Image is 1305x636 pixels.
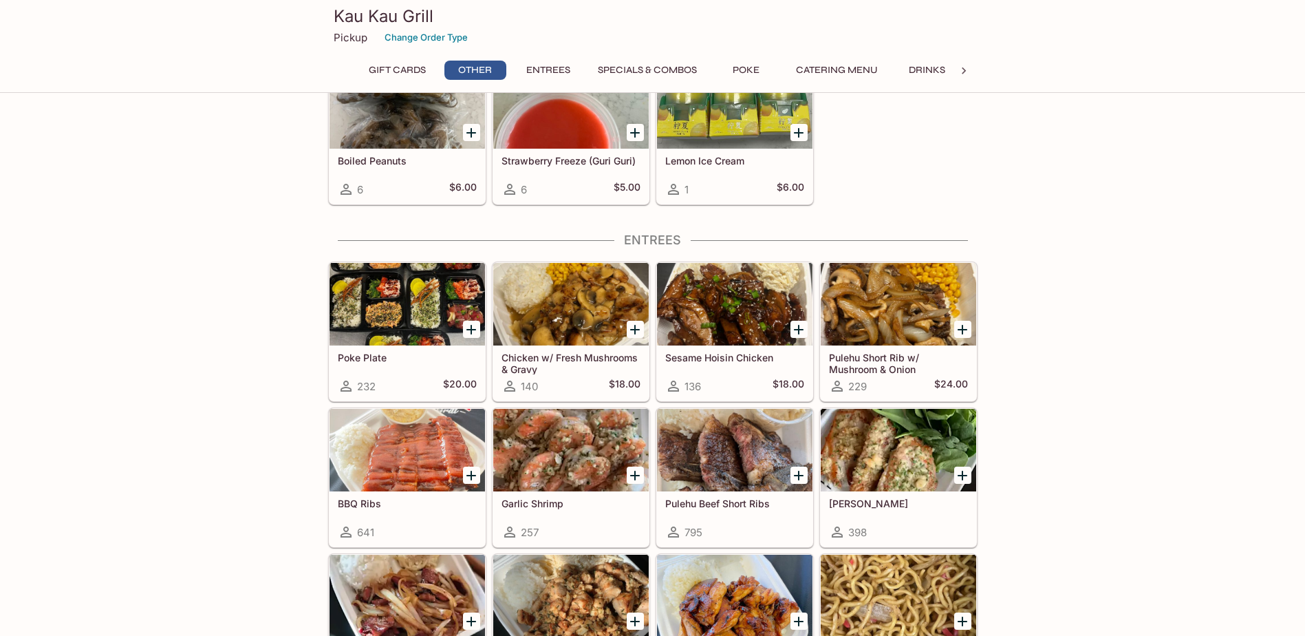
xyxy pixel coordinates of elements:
[501,498,640,509] h5: Garlic Shrimp
[820,262,977,401] a: Pulehu Short Rib w/ Mushroom & Onion229$24.00
[357,526,374,539] span: 641
[590,61,704,80] button: Specials & Combos
[790,321,808,338] button: Add Sesame Hoisin Chicken
[715,61,777,80] button: Poke
[656,65,813,204] a: Lemon Ice Cream1$6.00
[521,380,538,393] span: 140
[378,27,474,48] button: Change Order Type
[684,183,689,196] span: 1
[790,467,808,484] button: Add Pulehu Beef Short Ribs
[521,183,527,196] span: 6
[777,181,804,198] h5: $6.00
[444,61,506,80] button: Other
[657,263,812,346] div: Sesame Hoisin Chicken
[517,61,579,80] button: Entrees
[329,408,486,547] a: BBQ Ribs641
[896,61,958,80] button: Drinks
[614,181,640,198] h5: $5.00
[443,378,477,394] h5: $20.00
[493,408,649,547] a: Garlic Shrimp257
[357,183,363,196] span: 6
[329,262,486,401] a: Poke Plate232$20.00
[829,498,968,509] h5: [PERSON_NAME]
[328,233,978,248] h4: Entrees
[493,262,649,401] a: Chicken w/ Fresh Mushrooms & Gravy140$18.00
[657,66,812,149] div: Lemon Ice Cream
[609,378,640,394] h5: $18.00
[357,380,376,393] span: 232
[627,467,644,484] button: Add Garlic Shrimp
[954,613,971,630] button: Add Fried Saimin
[820,408,977,547] a: [PERSON_NAME]398
[657,409,812,491] div: Pulehu Beef Short Ribs
[829,352,968,374] h5: Pulehu Short Rib w/ Mushroom & Onion
[665,155,804,167] h5: Lemon Ice Cream
[665,352,804,363] h5: Sesame Hoisin Chicken
[773,378,804,394] h5: $18.00
[821,409,976,491] div: Garlic Ahi
[627,321,644,338] button: Add Chicken w/ Fresh Mushrooms & Gravy
[656,262,813,401] a: Sesame Hoisin Chicken136$18.00
[848,380,867,393] span: 229
[501,352,640,374] h5: Chicken w/ Fresh Mushrooms & Gravy
[656,408,813,547] a: Pulehu Beef Short Ribs795
[521,526,539,539] span: 257
[463,321,480,338] button: Add Poke Plate
[493,65,649,204] a: Strawberry Freeze (Guri Guri)6$5.00
[954,321,971,338] button: Add Pulehu Short Rib w/ Mushroom & Onion
[954,467,971,484] button: Add Garlic Ahi
[788,61,885,80] button: Catering Menu
[329,65,486,204] a: Boiled Peanuts6$6.00
[684,526,702,539] span: 795
[493,66,649,149] div: Strawberry Freeze (Guri Guri)
[821,263,976,346] div: Pulehu Short Rib w/ Mushroom & Onion
[463,613,480,630] button: Add Smoked Meat
[493,409,649,491] div: Garlic Shrimp
[665,498,804,509] h5: Pulehu Beef Short Ribs
[330,409,485,491] div: BBQ Ribs
[684,380,701,393] span: 136
[463,467,480,484] button: Add BBQ Ribs
[338,498,477,509] h5: BBQ Ribs
[334,6,972,27] h3: Kau Kau Grill
[493,263,649,346] div: Chicken w/ Fresh Mushrooms & Gravy
[330,66,485,149] div: Boiled Peanuts
[463,124,480,141] button: Add Boiled Peanuts
[627,613,644,630] button: Add Garlic Chicken Plate
[790,124,808,141] button: Add Lemon Ice Cream
[338,352,477,363] h5: Poke Plate
[501,155,640,167] h5: Strawberry Freeze (Guri Guri)
[790,613,808,630] button: Add Teri Chicken
[334,31,367,44] p: Pickup
[330,263,485,346] div: Poke Plate
[449,181,477,198] h5: $6.00
[848,526,867,539] span: 398
[338,155,477,167] h5: Boiled Peanuts
[361,61,433,80] button: Gift Cards
[934,378,968,394] h5: $24.00
[627,124,644,141] button: Add Strawberry Freeze (Guri Guri)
